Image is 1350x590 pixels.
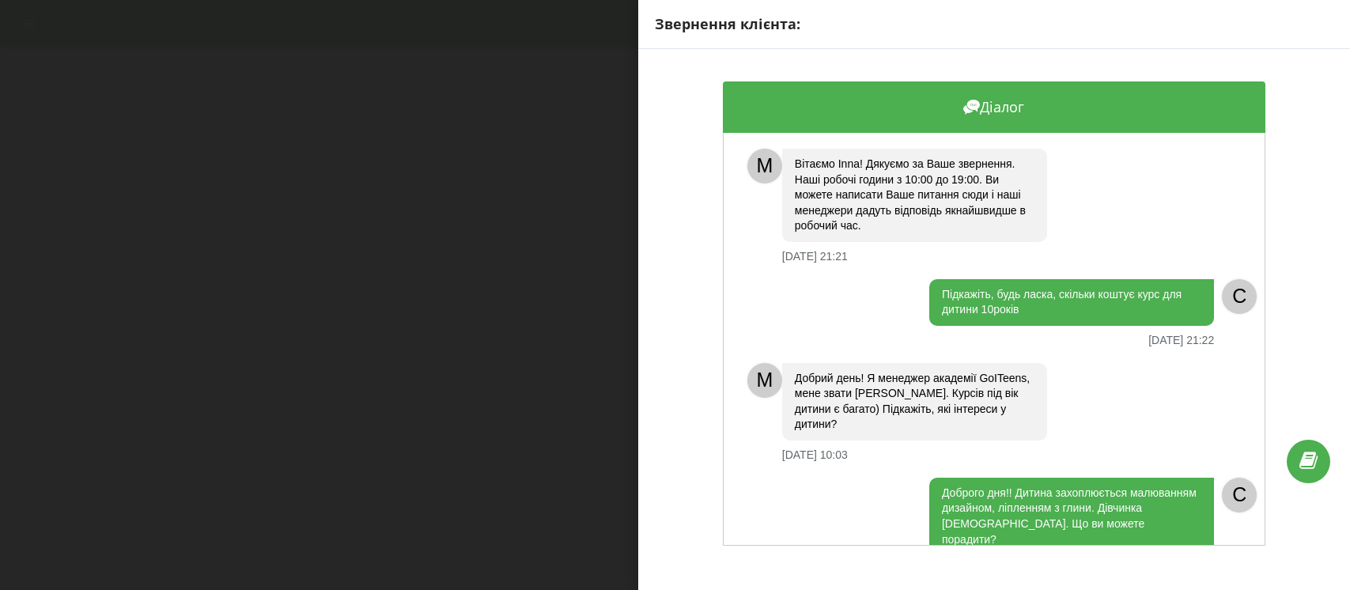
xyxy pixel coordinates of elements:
div: Діалог [723,81,1265,133]
div: [DATE] 21:22 [1148,334,1214,347]
div: M [747,363,782,398]
div: M [747,149,782,183]
div: [DATE] 10:03 [782,448,848,462]
div: Добрий день! Я менеджер академії GoITeens, мене звати [PERSON_NAME]. Курсів під вік дитини є бага... [782,363,1047,441]
div: Звернення клієнта: [655,14,1333,35]
div: Вітаємо Inna! Дякуємо за Ваше звернення. Наші робочі години з 10:00 до 19:00. Ви можете написати ... [782,149,1047,242]
div: [DATE] 21:21 [782,250,848,263]
div: Підкажіть, будь ласка, скільки коштує курс для дитини 10років [929,279,1214,326]
div: Доброго дня!! Дитина захоплюється малюванням дизайном, ліпленням з глини. Дівчинка [DEMOGRAPHIC_D... [929,478,1214,555]
div: C [1222,478,1257,512]
div: C [1222,279,1257,314]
